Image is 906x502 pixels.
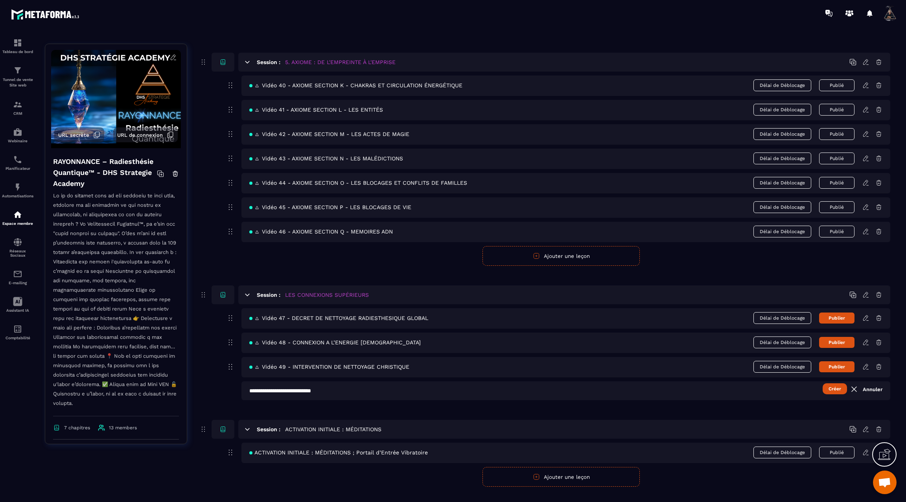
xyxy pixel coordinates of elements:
[13,324,22,334] img: accountant
[819,79,854,91] button: Publié
[257,59,280,65] h6: Session :
[249,82,462,88] span: 🜂 Vidéo 40 - AXIOME SECTION K - CHAKRAS ET CIRCULATION ÉNERGÉTIQUE
[2,194,33,198] p: Automatisations
[753,312,811,324] span: Délai de Déblocage
[753,104,811,116] span: Délai de Déblocage
[249,155,403,162] span: 🜂 Vidéo 43 - AXIOME SECTION N - LES MALÉDICTIONS
[2,111,33,116] p: CRM
[2,336,33,340] p: Comptabilité
[117,132,163,138] span: URL de connexion
[2,149,33,177] a: schedulerschedulerPlanificateur
[257,426,280,432] h6: Session :
[2,291,33,318] a: Assistant IA
[249,204,411,210] span: 🜂 Vidéo 45 - AXIOME SECTION P - LES BLOCAGES DE VIE
[819,104,854,116] button: Publié
[249,228,393,235] span: 🜂 Vidéo 46 - AXIOME SECTION Q - MEMOIRES ADN
[873,471,897,494] div: Ouvrir le chat
[13,66,22,75] img: formation
[823,383,847,394] button: Créer
[113,127,178,142] button: URL de connexion
[819,361,854,372] button: Publier
[249,364,409,370] span: 🜂 Vidéo 49 - INTERVENTION DE NETTOYAGE CHRISTIQUE
[2,308,33,313] p: Assistant IA
[51,50,181,148] img: background
[849,384,882,394] a: Annuler
[482,467,640,487] button: Ajouter une leçon
[53,156,157,189] h4: RAYONNANCE – Radiesthésie Quantique™ - DHS Strategie Academy
[13,210,22,219] img: automations
[249,315,428,321] span: 🜂 Vidéo 47 - DECRET DE NETTOYAGE RADIESTHESIQUE GLOBAL
[13,237,22,247] img: social-network
[2,232,33,263] a: social-networksocial-networkRéseaux Sociaux
[249,107,383,113] span: 🜂 Vidéo 41 - AXIOME SECTION L - LES ENTITÉS
[53,191,179,416] p: Lo ip do sitamet cons ad eli seddoeiu te inci utla, etdolore ma ali enimadmin ve qui nostru ex ul...
[2,166,33,171] p: Planificateur
[2,50,33,54] p: Tableau de bord
[11,7,82,22] img: logo
[2,121,33,149] a: automationsautomationsWebinaire
[249,180,467,186] span: 🜂 Vidéo 44 - AXIOME SECTION O - LES BLOCAGES ET CONFLITS DE FAMILLES
[13,127,22,137] img: automations
[249,131,409,137] span: 🜂 Vidéo 42 - AXIOME SECTION M - LES ACTES DE MAGIE
[753,128,811,140] span: Délai de Déblocage
[753,79,811,91] span: Délai de Déblocage
[2,263,33,291] a: emailemailE-mailing
[13,182,22,192] img: automations
[58,132,89,138] span: URL secrète
[2,77,33,88] p: Tunnel de vente Site web
[819,201,854,213] button: Publié
[753,361,811,373] span: Délai de Déblocage
[2,249,33,257] p: Réseaux Sociaux
[819,337,854,348] button: Publier
[819,177,854,189] button: Publié
[249,339,421,346] span: 🜂 Vidéo 48 - CONNEXION A L’ENERGIE [DEMOGRAPHIC_DATA]
[64,425,90,430] span: 7 chapitres
[257,292,280,298] h6: Session :
[2,221,33,226] p: Espace membre
[753,153,811,164] span: Délai de Déblocage
[2,281,33,285] p: E-mailing
[753,177,811,189] span: Délai de Déblocage
[109,425,137,430] span: 13 members
[819,153,854,164] button: Publié
[819,313,854,324] button: Publier
[249,449,428,456] span: ACTIVATION INITIALE : MÉDITATIONS ; Portail d’Entrée Vibratoire
[753,226,811,237] span: Délai de Déblocage
[13,155,22,164] img: scheduler
[2,204,33,232] a: automationsautomationsEspace membre
[2,94,33,121] a: formationformationCRM
[2,177,33,204] a: automationsautomationsAutomatisations
[13,38,22,48] img: formation
[2,32,33,60] a: formationformationTableau de bord
[2,318,33,346] a: accountantaccountantComptabilité
[2,139,33,143] p: Webinaire
[753,201,811,213] span: Délai de Déblocage
[285,425,381,433] h5: ACTIVATION INITIALE : MÉDITATIONS
[819,128,854,140] button: Publié
[482,246,640,266] button: Ajouter une leçon
[13,100,22,109] img: formation
[2,60,33,94] a: formationformationTunnel de vente Site web
[285,58,396,66] h5: 5. AXIOME : DE L'EMPREINTE À L'EMPRISE
[54,127,104,142] button: URL secrète
[285,291,369,299] h5: LES CONNEXIONS SUPÉRIEURS
[753,447,811,458] span: Délai de Déblocage
[819,226,854,237] button: Publié
[13,269,22,279] img: email
[753,337,811,348] span: Délai de Déblocage
[819,447,854,458] button: Publié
